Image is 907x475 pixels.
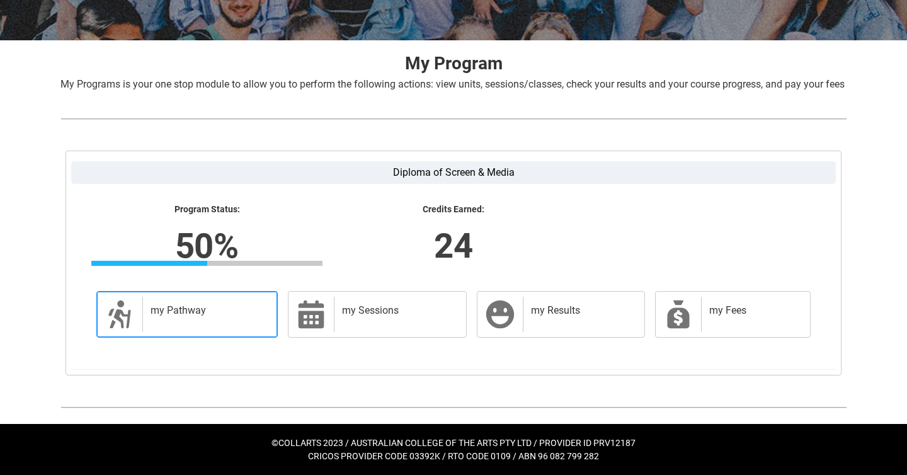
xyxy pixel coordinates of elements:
div: Progress Bar [91,261,322,266]
lightning-formatted-text: Credits Earned: [338,204,569,215]
h2: my Pathway [151,304,265,317]
a: my Pathway [96,291,278,338]
img: REDU_GREY_LINE [60,112,847,125]
a: my Fees [655,291,811,338]
lightning-formatted-text: Program Status: [91,204,322,215]
label: Diploma of Screen & Media [71,161,836,184]
a: my Sessions [288,291,467,338]
span: Description of icon when needed [105,299,135,329]
h2: my Sessions [342,304,453,317]
img: REDU_GREY_LINE [60,401,847,414]
lightning-formatted-number: 50% [10,220,403,272]
span: My Programs is your one stop module to allow you to perform the following actions: view units, se... [60,78,845,90]
strong: My Program [405,53,503,74]
lightning-formatted-number: 24 [257,220,650,272]
h2: my Results [531,304,632,317]
span: My Payments [663,299,693,329]
h2: my Fees [709,304,797,317]
a: my Results [477,291,645,338]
